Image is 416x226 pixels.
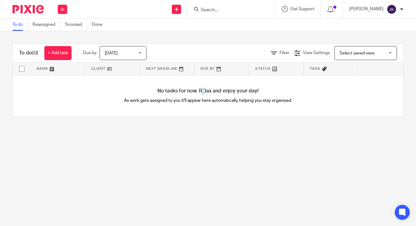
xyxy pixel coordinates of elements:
a: Done [92,19,107,31]
img: svg%3E [387,4,397,14]
h4: No tasks for now. Relax and enjoy your day! [13,88,403,94]
a: + Add task [44,46,72,60]
p: As work gets assigned to you it'll appear here automatically, helping you stay organised. [111,97,306,104]
a: Snoozed [65,19,87,31]
p: Due by [83,50,97,56]
a: To do [12,19,28,31]
input: Search [200,7,256,13]
span: Select saved view [339,51,374,55]
span: (0) [32,50,38,55]
span: Get Support [290,7,314,11]
img: Pixie [12,5,44,13]
span: [DATE] [105,51,118,55]
p: [PERSON_NAME] [349,6,384,12]
h1: To do [19,50,38,56]
a: Reassigned [32,19,60,31]
span: Filter [280,51,290,55]
span: Tags [310,67,320,70]
span: View Settings [303,51,330,55]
